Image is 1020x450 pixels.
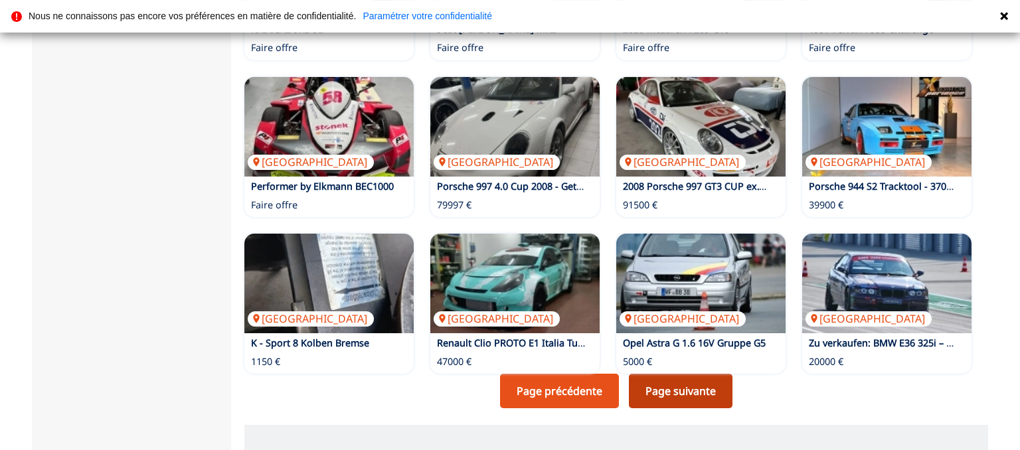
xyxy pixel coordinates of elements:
p: [GEOGRAPHIC_DATA] [248,155,374,169]
p: 91500 € [623,198,657,212]
a: Renault Clio PROTO E1 Italia Turbo 420hp [437,337,624,349]
p: 20000 € [809,355,843,368]
a: Porsche 997 4.0 Cup 2008 - Getriebe Neu[GEOGRAPHIC_DATA] [430,77,600,177]
a: Performer by Elkmann BEC1000[GEOGRAPHIC_DATA] [244,77,414,177]
a: Porsche 944 S2 Tracktool - 370PS Einzellstück - 2.0TFSI[GEOGRAPHIC_DATA] [802,77,972,177]
a: 2008 Porsche 997 GT3 CUP ex.GIUDICI[GEOGRAPHIC_DATA] [616,77,786,177]
a: Zu verkaufen: BMW E36 325i – Rennfahrzeug[GEOGRAPHIC_DATA] [802,234,972,333]
a: Zu verkaufen: BMW E36 325i – Rennfahrzeug [809,337,1010,349]
p: [GEOGRAPHIC_DATA] [434,311,560,326]
p: Faire offre [623,41,669,54]
p: [GEOGRAPHIC_DATA] [434,155,560,169]
p: [GEOGRAPHIC_DATA] [620,155,746,169]
p: [GEOGRAPHIC_DATA] [806,311,932,326]
a: Paramétrer votre confidentialité [363,11,492,21]
a: Performer by Elkmann BEC1000 [251,180,394,192]
p: Faire offre [437,41,483,54]
img: Renault Clio PROTO E1 Italia Turbo 420hp [430,234,600,333]
img: Porsche 997 4.0 Cup 2008 - Getriebe Neu [430,77,600,177]
p: [GEOGRAPHIC_DATA] [620,311,746,326]
img: Opel Astra G 1.6 16V Gruppe G5 [616,234,786,333]
a: Opel Astra G 1.6 16V Gruppe G5[GEOGRAPHIC_DATA] [616,234,786,333]
img: Performer by Elkmann BEC1000 [244,77,414,177]
p: Faire offre [251,198,297,212]
p: Faire offre [809,41,855,54]
a: Opel Astra G 1.6 16V Gruppe G5 [623,337,766,349]
a: Page suivante [629,374,732,408]
a: K - Sport 8 Kolben Bremse [251,337,369,349]
p: [GEOGRAPHIC_DATA] [248,311,374,326]
p: [GEOGRAPHIC_DATA] [806,155,932,169]
a: Renault Clio PROTO E1 Italia Turbo 420hp[GEOGRAPHIC_DATA] [430,234,600,333]
img: Porsche 944 S2 Tracktool - 370PS Einzellstück - 2.0TFSI [802,77,972,177]
p: 79997 € [437,198,471,212]
a: K - Sport 8 Kolben Bremse[GEOGRAPHIC_DATA] [244,234,414,333]
p: Faire offre [251,41,297,54]
p: 47000 € [437,355,471,368]
img: 2008 Porsche 997 GT3 CUP ex.GIUDICI [616,77,786,177]
a: Porsche 997 4.0 Cup 2008 - Getriebe Neu [437,180,621,192]
p: 5000 € [623,355,652,368]
a: Page précédente [500,374,619,408]
p: 1150 € [251,355,280,368]
a: 2008 Porsche 997 GT3 CUP ex.GIUDICI [623,180,796,192]
img: K - Sport 8 Kolben Bremse [244,234,414,333]
p: 39900 € [809,198,843,212]
p: Nous ne connaissons pas encore vos préférences en matière de confidentialité. [29,11,356,21]
img: Zu verkaufen: BMW E36 325i – Rennfahrzeug [802,234,972,333]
